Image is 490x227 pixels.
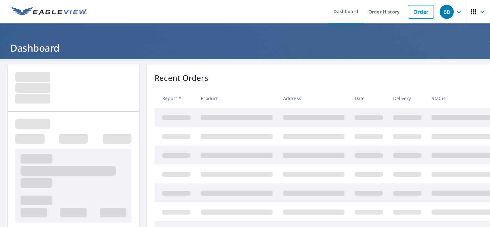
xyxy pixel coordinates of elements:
[155,72,208,84] p: Recent Orders
[12,7,87,17] img: EV Logo
[350,89,388,108] th: Date
[408,5,434,19] a: Order
[196,89,278,108] th: Product
[440,5,454,19] div: BB
[388,89,427,108] th: Delivery
[8,41,482,55] h1: Dashboard
[278,89,350,108] th: Address
[155,89,196,108] th: Report #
